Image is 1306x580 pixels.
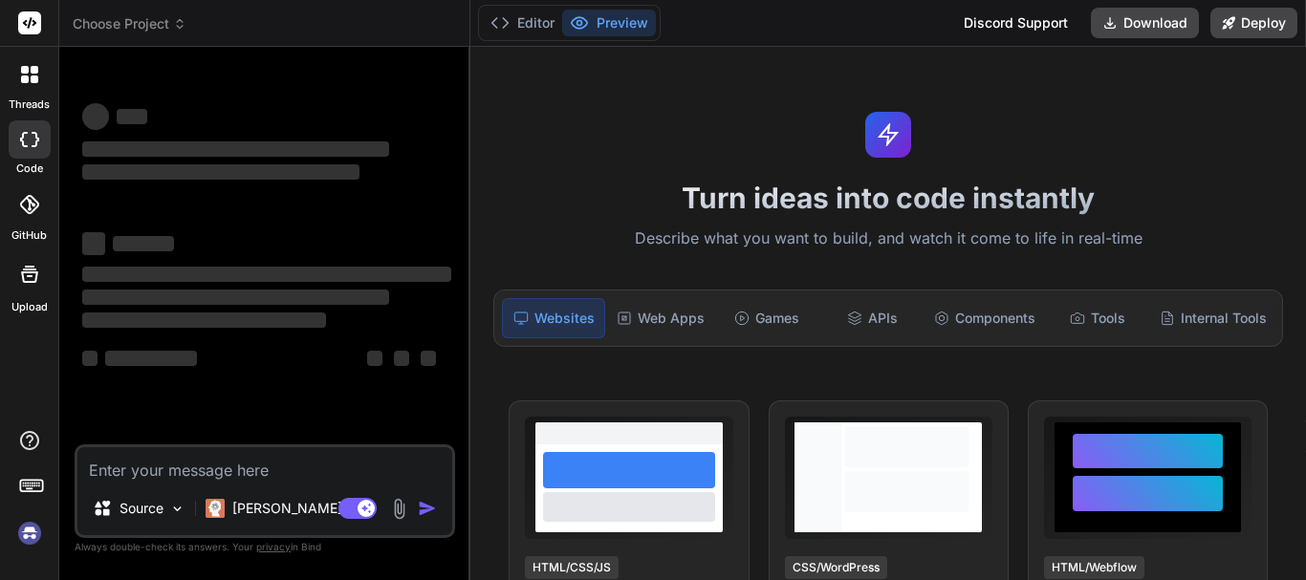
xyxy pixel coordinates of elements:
[394,351,409,366] span: ‌
[609,298,712,338] div: Web Apps
[82,164,359,180] span: ‌
[785,556,887,579] div: CSS/WordPress
[11,299,48,315] label: Upload
[75,538,455,556] p: Always double-check its answers. Your in Bind
[525,556,619,579] div: HTML/CSS/JS
[562,10,656,36] button: Preview
[113,236,174,251] span: ‌
[82,232,105,255] span: ‌
[82,312,326,328] span: ‌
[421,351,436,366] span: ‌
[482,226,1295,251] p: Describe what you want to build, and watch it come to life in real-time
[367,351,382,366] span: ‌
[11,227,47,244] label: GitHub
[169,501,185,517] img: Pick Models
[73,14,186,33] span: Choose Project
[1152,298,1274,338] div: Internal Tools
[206,499,225,518] img: Claude 4 Sonnet
[82,267,451,282] span: ‌
[120,499,163,518] p: Source
[952,8,1079,38] div: Discord Support
[1044,556,1144,579] div: HTML/Webflow
[232,499,375,518] p: [PERSON_NAME] 4 S..
[16,161,43,177] label: code
[1210,8,1297,38] button: Deploy
[82,351,98,366] span: ‌
[1047,298,1148,338] div: Tools
[82,141,389,157] span: ‌
[1091,8,1199,38] button: Download
[117,109,147,124] span: ‌
[821,298,923,338] div: APIs
[388,498,410,520] img: attachment
[9,97,50,113] label: threads
[926,298,1043,338] div: Components
[82,290,389,305] span: ‌
[256,541,291,552] span: privacy
[716,298,817,338] div: Games
[105,351,197,366] span: ‌
[82,103,109,130] span: ‌
[482,181,1295,215] h1: Turn ideas into code instantly
[502,298,605,338] div: Websites
[13,517,46,549] img: signin
[418,499,437,518] img: icon
[483,10,562,36] button: Editor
